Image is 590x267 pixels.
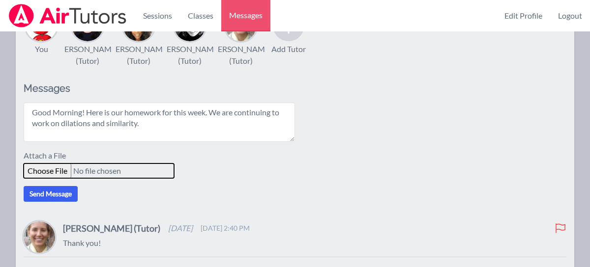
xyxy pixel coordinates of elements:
label: Attach a File [24,150,72,163]
h4: [PERSON_NAME] (Tutor) [63,221,160,235]
div: [PERSON_NAME] (Tutor) [159,43,221,67]
p: Thank you! [63,237,566,249]
div: [PERSON_NAME] (Tutor) [57,43,118,67]
h2: Messages [24,82,295,95]
img: Diana Andrade [24,221,55,253]
span: [DATE] [168,222,193,234]
button: Send Message [24,186,78,202]
div: [PERSON_NAME] (Tutor) [108,43,170,67]
textarea: Good Morning! Here is our homework for this week. We are continuing to work on dilations and simi... [24,103,295,142]
div: Add Tutor [271,43,306,55]
img: Airtutors Logo [8,4,127,27]
span: Messages [229,9,263,21]
div: You [35,43,48,55]
div: [PERSON_NAME] (Tutor) [210,43,272,67]
span: [DATE] 2:40 PM [201,223,250,233]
